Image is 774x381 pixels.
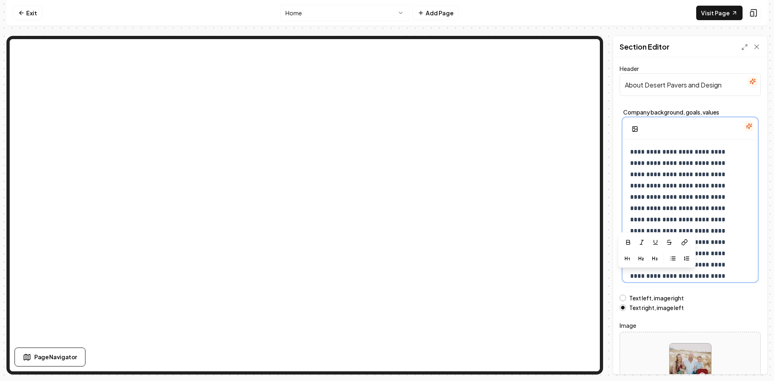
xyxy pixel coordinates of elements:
label: Text right, image left [629,305,684,310]
label: Company background, goals, values [623,109,757,115]
button: Add Image [627,122,643,136]
button: Link [676,235,693,250]
label: Text left, image right [629,295,684,301]
button: Italic [635,236,648,249]
button: Page Navigator [15,348,85,366]
button: Bold [622,236,635,249]
button: Underline [649,236,662,249]
button: Add Page [412,6,459,20]
a: Visit Page [696,6,743,20]
button: Ordered List [680,252,693,265]
label: Header [620,65,639,72]
input: Header [620,73,761,96]
button: Heading 3 [648,252,661,265]
span: Page Navigator [34,353,77,361]
label: Image [620,321,761,330]
button: Strikethrough [663,236,676,249]
h2: Section Editor [620,41,670,52]
button: Heading 2 [635,252,647,265]
button: Bullet List [666,252,679,265]
button: Heading 1 [621,252,634,265]
a: Exit [13,6,42,20]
